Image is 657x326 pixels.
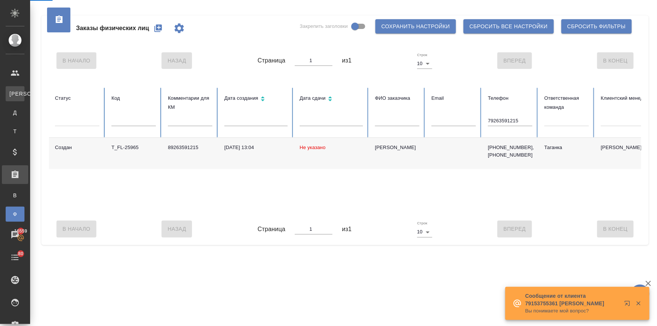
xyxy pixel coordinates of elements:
[375,144,419,151] div: [PERSON_NAME]
[544,144,589,151] div: Таганка
[300,94,363,105] div: Сортировка
[342,225,352,234] span: из 1
[9,128,21,135] span: Т
[431,94,476,103] div: Email
[417,221,427,225] label: Строк
[567,22,626,31] span: Сбросить фильтры
[342,56,352,65] span: из 1
[2,248,28,267] a: 80
[55,144,99,151] div: Создан
[6,105,24,120] a: Д
[224,94,288,105] div: Сортировка
[168,144,212,151] p: 89263591215
[381,22,450,31] span: Сохранить настройки
[2,225,28,244] a: 16559
[6,207,24,222] a: Ф
[224,144,288,151] div: [DATE] 13:04
[417,58,432,69] div: 10
[258,56,285,65] span: Страница
[149,19,167,37] button: Создать
[300,23,348,30] span: Закрепить заголовки
[6,124,24,139] a: Т
[258,225,285,234] span: Страница
[375,19,456,34] button: Сохранить настройки
[417,53,427,57] label: Строк
[55,94,99,103] div: Статус
[9,90,21,97] span: [PERSON_NAME]
[488,144,532,159] p: [PHONE_NUMBER], [PHONE_NUMBER]
[631,300,646,307] button: Закрыть
[6,86,24,101] a: [PERSON_NAME]
[300,145,326,150] span: Не указано
[631,285,649,303] button: 🙏
[561,19,632,34] button: Сбросить фильтры
[417,227,432,237] div: 10
[544,94,589,112] div: Ответственная команда
[620,296,638,314] button: Открыть в новой вкладке
[76,24,149,33] span: Заказы физических лиц
[525,292,619,307] p: Сообщение от клиента 79153755361 [PERSON_NAME]
[525,307,619,315] p: Вы понимаете мой вопрос?
[168,94,212,112] div: Комментарии для КМ
[10,227,32,235] span: 16559
[470,22,548,31] span: Сбросить все настройки
[9,109,21,116] span: Д
[9,192,21,199] span: В
[463,19,554,34] button: Сбросить все настройки
[9,210,21,218] span: Ф
[111,94,156,103] div: Код
[14,250,28,257] span: 80
[111,144,156,151] div: T_FL-25965
[375,94,419,103] div: ФИО заказчика
[488,94,532,103] div: Телефон
[6,188,24,203] a: В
